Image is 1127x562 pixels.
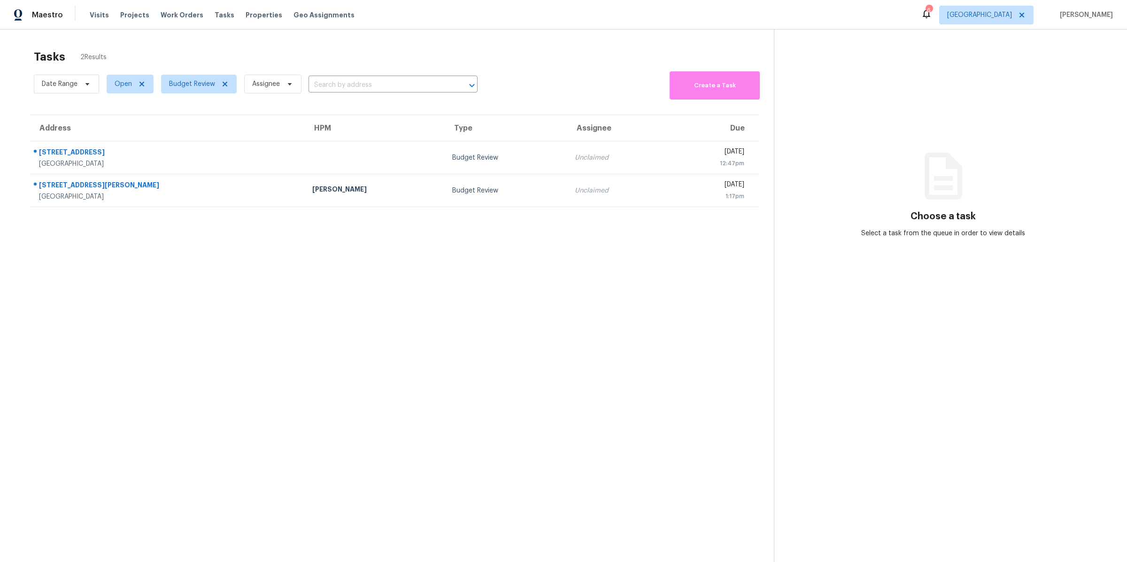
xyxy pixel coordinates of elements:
[34,52,65,62] h2: Tasks
[673,180,744,192] div: [DATE]
[42,79,77,89] span: Date Range
[926,6,932,15] div: 6
[39,180,297,192] div: [STREET_ADDRESS][PERSON_NAME]
[161,10,203,20] span: Work Orders
[312,185,437,196] div: [PERSON_NAME]
[39,192,297,201] div: [GEOGRAPHIC_DATA]
[911,212,976,221] h3: Choose a task
[80,53,107,62] span: 2 Results
[169,79,215,89] span: Budget Review
[673,159,744,168] div: 12:47pm
[567,115,665,141] th: Assignee
[575,153,658,162] div: Unclaimed
[30,115,305,141] th: Address
[947,10,1012,20] span: [GEOGRAPHIC_DATA]
[673,192,744,201] div: 1:17pm
[674,80,755,91] span: Create a Task
[465,79,479,92] button: Open
[309,78,451,92] input: Search by address
[305,115,445,141] th: HPM
[39,159,297,169] div: [GEOGRAPHIC_DATA]
[1056,10,1113,20] span: [PERSON_NAME]
[246,10,282,20] span: Properties
[90,10,109,20] span: Visits
[670,71,760,100] button: Create a Task
[293,10,355,20] span: Geo Assignments
[452,186,560,195] div: Budget Review
[39,147,297,159] div: [STREET_ADDRESS]
[215,12,234,18] span: Tasks
[673,147,744,159] div: [DATE]
[32,10,63,20] span: Maestro
[665,115,759,141] th: Due
[452,153,560,162] div: Budget Review
[445,115,567,141] th: Type
[252,79,280,89] span: Assignee
[859,229,1028,238] div: Select a task from the queue in order to view details
[115,79,132,89] span: Open
[575,186,658,195] div: Unclaimed
[120,10,149,20] span: Projects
